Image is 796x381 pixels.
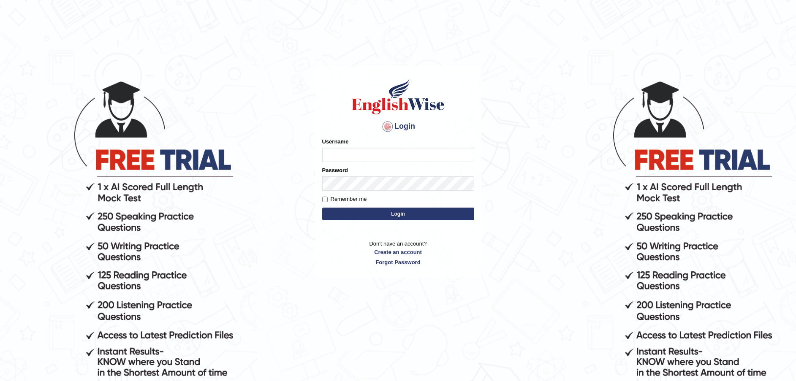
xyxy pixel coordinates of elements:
a: Forgot Password [322,258,474,266]
label: Password [322,166,348,174]
p: Don't have an account? [322,240,474,266]
label: Username [322,138,349,146]
button: Login [322,208,474,220]
input: Remember me [322,197,328,202]
img: Logo of English Wise sign in for intelligent practice with AI [350,78,446,116]
h4: Login [322,120,474,133]
label: Remember me [322,195,367,203]
a: Create an account [322,248,474,256]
